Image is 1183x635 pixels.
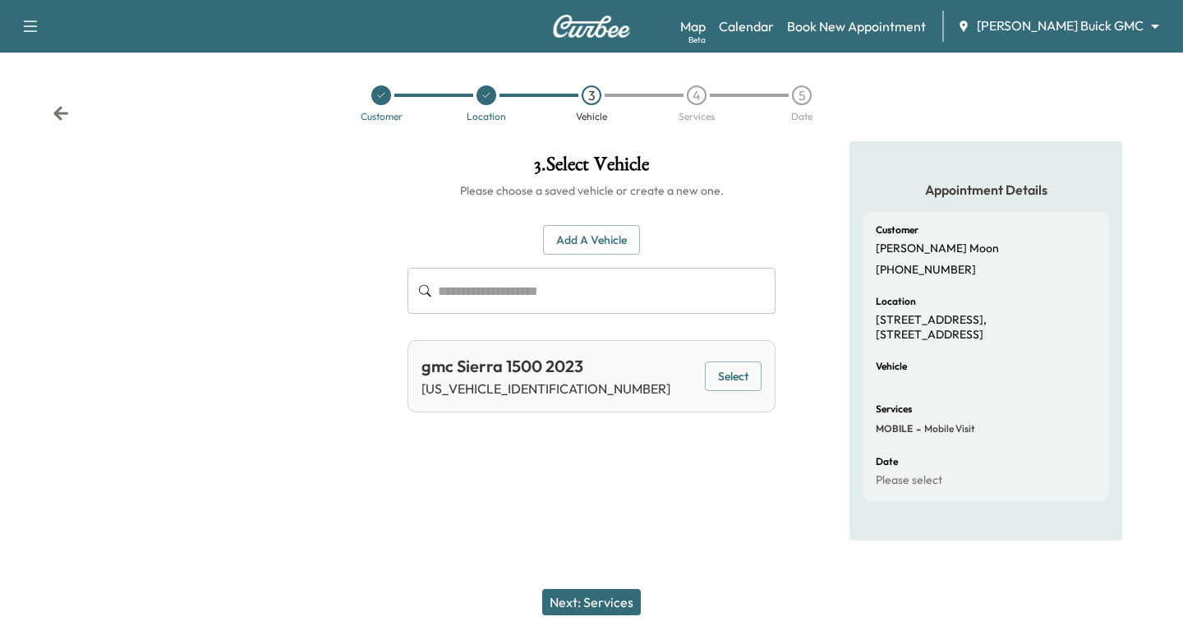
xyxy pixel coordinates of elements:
[705,361,762,392] button: Select
[719,16,774,36] a: Calendar
[679,112,715,122] div: Services
[421,379,670,398] p: [US_VEHICLE_IDENTIFICATION_NUMBER]
[876,242,999,256] p: [PERSON_NAME] Moon
[787,16,926,36] a: Book New Appointment
[792,85,812,105] div: 5
[876,457,898,467] h6: Date
[791,112,812,122] div: Date
[467,112,506,122] div: Location
[876,404,912,414] h6: Services
[863,181,1109,199] h5: Appointment Details
[680,16,706,36] a: MapBeta
[876,422,913,435] span: MOBILE
[361,112,403,122] div: Customer
[542,589,641,615] button: Next: Services
[913,421,921,437] span: -
[921,422,975,435] span: Mobile Visit
[407,154,776,182] h1: 3 . Select Vehicle
[582,85,601,105] div: 3
[876,225,918,235] h6: Customer
[876,263,976,278] p: [PHONE_NUMBER]
[876,313,1096,342] p: [STREET_ADDRESS], [STREET_ADDRESS]
[421,354,670,379] div: gmc Sierra 1500 2023
[876,473,942,488] p: Please select
[543,225,640,255] button: Add a Vehicle
[687,85,707,105] div: 4
[407,182,776,199] h6: Please choose a saved vehicle or create a new one.
[876,361,907,371] h6: Vehicle
[876,297,916,306] h6: Location
[53,105,69,122] div: Back
[552,15,631,38] img: Curbee Logo
[977,16,1144,35] span: [PERSON_NAME] Buick GMC
[688,34,706,46] div: Beta
[576,112,607,122] div: Vehicle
